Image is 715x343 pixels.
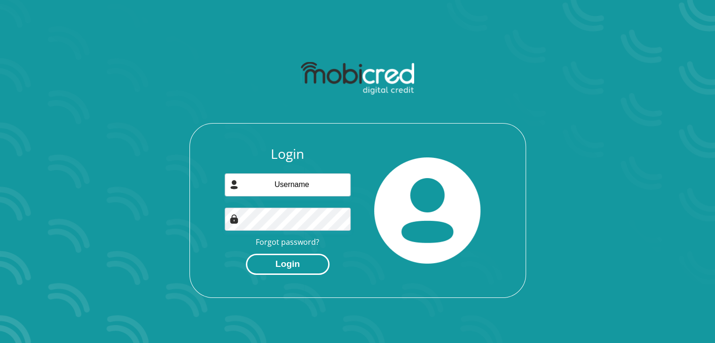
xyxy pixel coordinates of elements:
img: mobicred logo [301,62,414,95]
h3: Login [225,146,351,162]
input: Username [225,173,351,196]
img: Image [229,214,239,224]
button: Login [246,254,330,275]
a: Forgot password? [256,237,319,247]
img: user-icon image [229,180,239,189]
